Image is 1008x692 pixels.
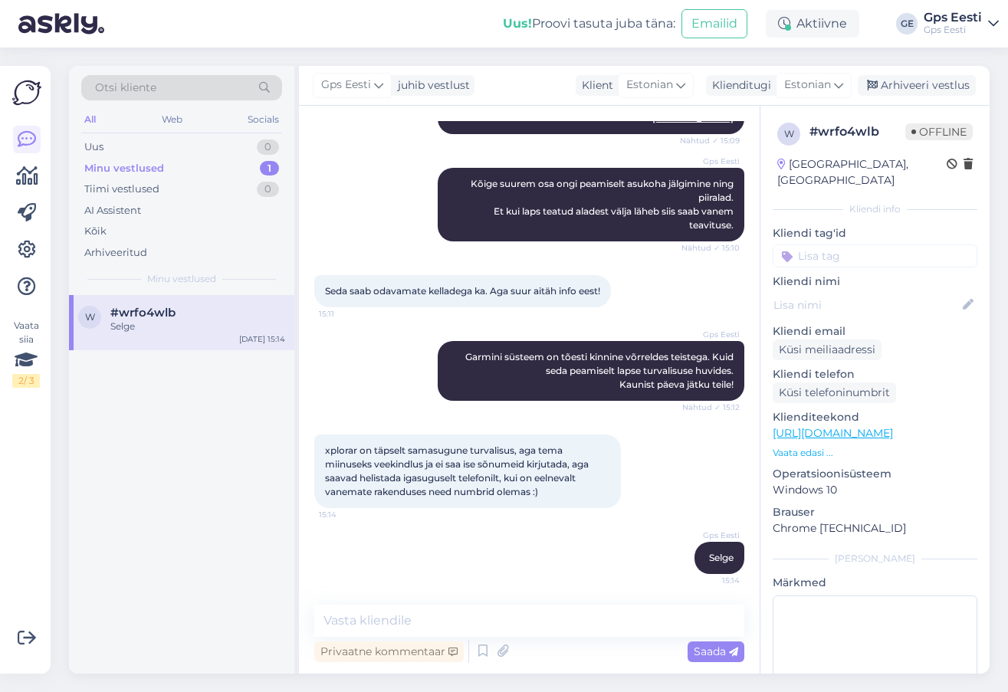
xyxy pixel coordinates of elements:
span: Seda saab odavamate kelladega ka. Aga suur aitäh info eest! [325,285,600,297]
div: Uus [84,139,103,155]
span: Garmini süsteem on tõesti kinnine võrreldes teistega. Kuid seda peamiselt lapse turvalisuse huvid... [465,351,736,390]
span: Selge [709,552,734,563]
div: Proovi tasuta juba täna: [503,15,675,33]
span: Saada [694,644,738,658]
span: w [784,128,794,139]
span: 15:14 [682,575,740,586]
span: 15:11 [319,308,376,320]
div: Privaatne kommentaar [314,641,464,662]
div: Arhiveeritud [84,245,147,261]
div: juhib vestlust [392,77,470,93]
span: 15:14 [319,509,376,520]
div: Selge [110,320,285,333]
img: Askly Logo [12,78,41,107]
input: Lisa nimi [773,297,960,313]
div: Küsi meiliaadressi [773,339,882,360]
span: Nähtud ✓ 15:12 [682,402,740,413]
div: Vaata siia [12,319,40,388]
p: Kliendi email [773,323,977,339]
p: Klienditeekond [773,409,977,425]
p: Kliendi tag'id [773,225,977,241]
div: Kliendi info [773,202,977,216]
div: Web [159,110,186,130]
span: Minu vestlused [147,272,216,286]
span: Estonian [784,77,831,93]
div: [PERSON_NAME] [773,552,977,566]
p: Kliendi telefon [773,366,977,382]
div: 1 [260,161,279,176]
div: 0 [257,182,279,197]
p: Operatsioonisüsteem [773,466,977,482]
p: Vaata edasi ... [773,446,977,460]
div: Küsi telefoninumbrit [773,382,896,403]
a: [URL][DOMAIN_NAME] [773,426,893,440]
div: AI Assistent [84,203,141,218]
p: Märkmed [773,575,977,591]
div: GE [896,13,918,34]
div: All [81,110,99,130]
a: Gps EestiGps Eesti [924,11,999,36]
span: Otsi kliente [95,80,156,96]
p: Brauser [773,504,977,520]
div: Minu vestlused [84,161,164,176]
input: Lisa tag [773,244,977,267]
b: Uus! [503,16,532,31]
div: Aktiivne [766,10,859,38]
span: Nähtud ✓ 15:09 [680,135,740,146]
p: Windows 10 [773,482,977,498]
span: Gps Eesti [321,77,371,93]
p: Kliendi nimi [773,274,977,290]
div: Socials [245,110,282,130]
p: Chrome [TECHNICAL_ID] [773,520,977,536]
div: Gps Eesti [924,11,982,24]
div: Kõik [84,224,107,239]
span: #wrfo4wlb [110,306,176,320]
span: xplorar on täpselt samasugune turvalisus, aga tema miinuseks veekindlus ja ei saa ise sõnumeid ki... [325,444,591,497]
span: Estonian [626,77,673,93]
span: Gps Eesti [682,329,740,340]
span: Nähtud ✓ 15:10 [681,242,740,254]
span: Gps Eesti [682,156,740,167]
div: Gps Eesti [924,24,982,36]
span: Gps Eesti [682,530,740,541]
button: Emailid [681,9,747,38]
div: Klienditugi [706,77,771,93]
span: Kõige suurem osa ongi peamiselt asukoha jälgimine ning piiralad. Et kui laps teatud aladest välja... [471,178,736,231]
div: [DATE] 15:14 [239,333,285,345]
div: 0 [257,139,279,155]
span: Offline [905,123,973,140]
div: Klient [576,77,613,93]
div: [GEOGRAPHIC_DATA], [GEOGRAPHIC_DATA] [777,156,947,189]
div: 2 / 3 [12,374,40,388]
span: w [85,311,95,323]
div: Arhiveeri vestlus [858,75,976,96]
div: # wrfo4wlb [809,123,905,141]
div: Tiimi vestlused [84,182,159,197]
